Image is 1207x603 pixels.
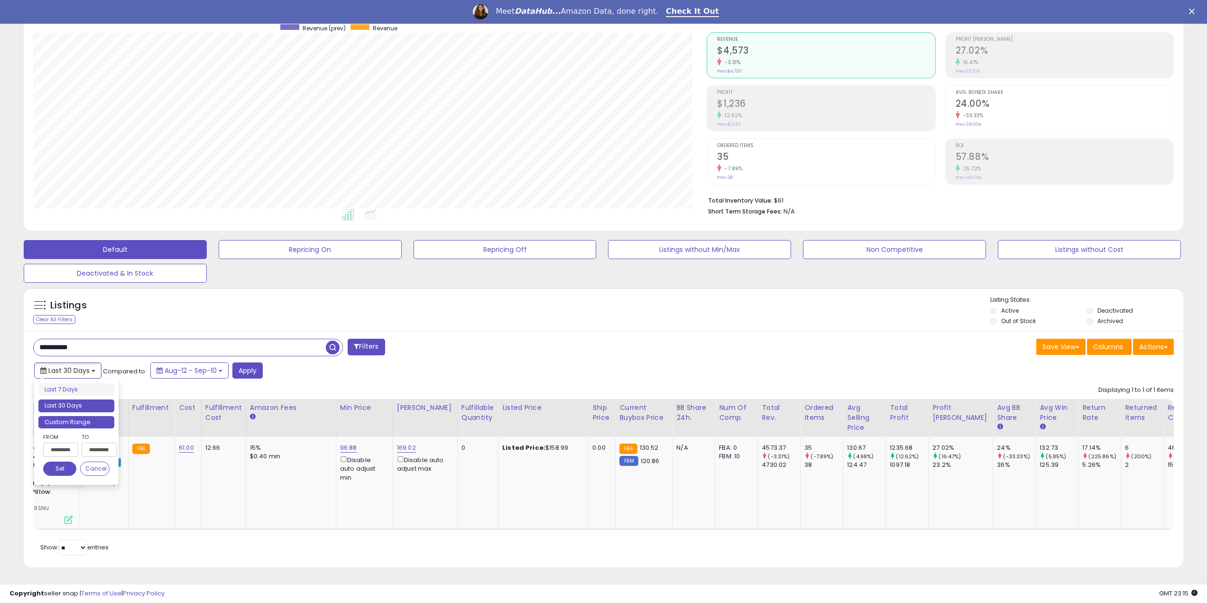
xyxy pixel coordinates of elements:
[1093,342,1123,352] span: Columns
[1040,423,1045,431] small: Avg Win Price.
[1168,461,1206,469] div: 156.71
[640,443,659,452] span: 130.52
[1087,339,1132,355] button: Columns
[768,453,790,460] small: (-3.31%)
[717,98,935,111] h2: $1,236
[956,98,1173,111] h2: 24.00%
[250,444,329,452] div: 15%
[132,444,150,454] small: FBA
[1168,403,1202,423] div: Returns' Costs
[219,240,402,259] button: Repricing On
[502,444,581,452] div: $158.99
[956,45,1173,58] h2: 27.02%
[123,589,165,598] a: Privacy Policy
[1040,461,1078,469] div: 125.39
[717,175,733,180] small: Prev: 38
[165,366,217,375] span: Aug-12 - Sep-10
[397,403,453,413] div: [PERSON_NAME]
[473,4,488,19] img: Profile image for Georgie
[1001,306,1019,315] label: Active
[205,444,239,452] div: 12.66
[956,143,1173,148] span: ROI
[804,461,843,469] div: 38
[956,68,980,74] small: Prev: 23.20%
[717,143,935,148] span: Ordered Items
[250,452,329,461] div: $0.40 min
[998,240,1181,259] button: Listings without Cost
[641,456,660,465] span: 120.86
[717,151,935,164] h2: 35
[956,90,1173,95] span: Avg. Buybox Share
[592,403,611,423] div: Ship Price
[1125,403,1160,423] div: Returned Items
[132,403,171,413] div: Fulfillment
[303,24,346,32] span: Revenue (prev)
[997,444,1035,452] div: 24%
[608,240,791,259] button: Listings without Min/Max
[890,444,928,452] div: 1235.68
[932,461,993,469] div: 23.2%
[340,403,389,413] div: Min Price
[1088,453,1116,460] small: (225.86%)
[348,339,385,355] button: Filters
[762,444,800,452] div: 4573.37
[1082,403,1117,423] div: Return Rate
[250,413,256,421] small: Amazon Fees.
[84,403,124,413] div: Repricing
[1097,317,1123,325] label: Archived
[9,589,165,598] div: seller snap | |
[960,59,979,66] small: 16.47%
[179,403,197,413] div: Cost
[250,403,332,413] div: Amazon Fees
[956,37,1173,42] span: Profit [PERSON_NAME]
[496,7,658,16] div: Meet Amazon Data, done right.
[50,299,87,312] h5: Listings
[811,453,833,460] small: (-7.89%)
[956,121,981,127] small: Prev: 36.00%
[990,296,1183,305] p: Listing States:
[1159,589,1198,598] span: 2025-10-11 23:15 GMT
[80,462,110,476] button: Cancel
[40,543,109,552] span: Show: entries
[960,165,981,172] small: 25.72%
[676,444,708,452] div: N/A
[397,455,450,473] div: Disable auto adjust max
[1133,339,1174,355] button: Actions
[1082,461,1121,469] div: 5.26%
[890,403,924,423] div: Total Profit
[1036,339,1086,355] button: Save View
[461,403,494,423] div: Fulfillable Quantity
[24,264,207,283] button: Deactivated & In Stock
[82,432,110,442] label: To
[939,453,961,460] small: (16.47%)
[1082,444,1121,452] div: 17.14%
[1003,453,1030,460] small: (-33.33%)
[205,403,242,423] div: Fulfillment Cost
[619,456,638,466] small: FBM
[717,37,935,42] span: Revenue
[721,165,742,172] small: -7.89%
[956,175,981,180] small: Prev: 46.04%
[515,7,561,16] i: DataHub...
[890,461,928,469] div: 1097.18
[804,403,839,423] div: Ordered Items
[956,151,1173,164] h2: 57.88%
[960,112,984,119] small: -33.33%
[619,403,668,423] div: Current Buybox Price
[847,461,885,469] div: 124.47
[1001,317,1036,325] label: Out of Stock
[847,444,885,452] div: 130.67
[783,207,795,216] span: N/A
[373,24,397,32] span: Revenue
[847,403,882,433] div: Avg Selling Price
[24,240,207,259] button: Default
[717,90,935,95] span: Profit
[1046,453,1066,460] small: (5.85%)
[38,383,114,396] li: Last 7 Days
[103,367,147,376] span: Compared to:
[719,403,754,423] div: Num of Comp.
[932,403,989,423] div: Profit [PERSON_NAME]
[719,452,750,461] div: FBM: 10
[81,589,121,598] a: Terms of Use
[717,45,935,58] h2: $4,573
